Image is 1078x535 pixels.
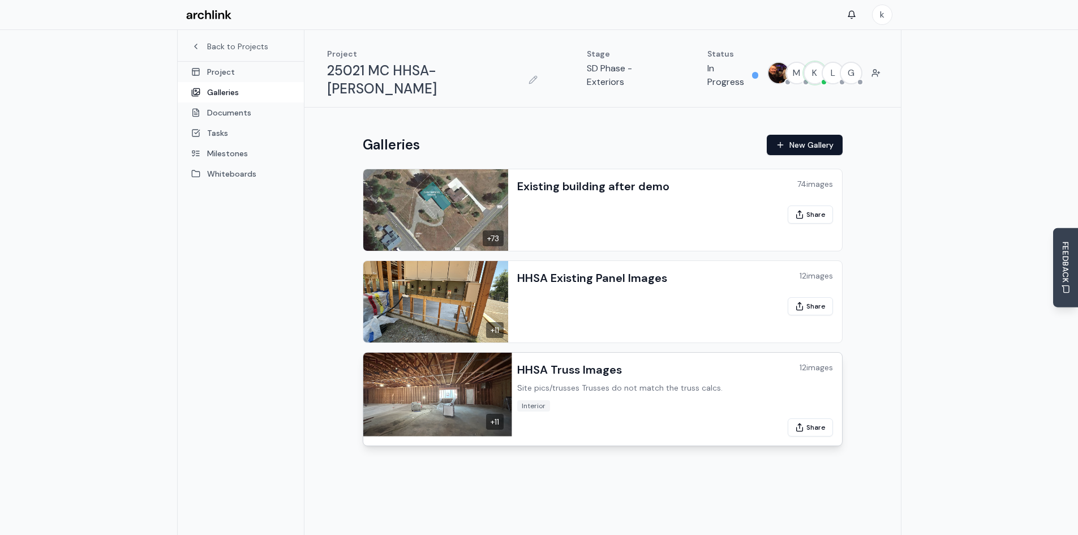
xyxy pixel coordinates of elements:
[486,322,504,338] div: + 11
[873,5,892,24] span: k
[363,169,508,251] img: Existing building after demo
[800,270,833,281] div: 12 images
[363,261,508,343] img: HHSA Existing Panel Images
[787,63,807,83] span: M
[186,10,231,20] img: Archlink
[800,362,833,373] div: 12 images
[359,350,512,436] img: HHSA Truss Images
[804,62,826,84] button: K
[587,48,662,59] p: Stage
[841,63,861,83] span: G
[483,230,504,246] div: + 73
[517,362,622,378] h3: HHSA Truss Images
[191,41,290,52] a: Back to Projects
[767,135,843,155] button: New Gallery
[178,123,304,143] a: Tasks
[788,297,833,315] button: Share
[327,62,521,98] h1: 25021 MC HHSA-[PERSON_NAME]
[517,270,667,286] h3: HHSA Existing Panel Images
[822,62,844,84] button: L
[840,62,862,84] button: G
[517,400,550,412] span: Interior
[517,178,669,194] h3: Existing building after demo
[363,260,843,343] a: HHSA Existing Panel Images+11HHSA Existing Panel Images12imagesShare
[178,164,304,184] a: Whiteboards
[788,418,833,436] button: Share
[587,62,662,89] p: SD Phase - Exteriors
[707,62,748,89] p: In Progress
[823,63,843,83] span: L
[768,63,789,83] img: MARC JONES
[178,143,304,164] a: Milestones
[788,206,833,224] button: Share
[805,63,825,83] span: K
[707,48,758,59] p: Status
[178,102,304,123] a: Documents
[767,62,790,84] button: MARC JONES
[1053,228,1078,307] button: Send Feedback
[178,62,304,82] a: Project
[363,136,420,154] h1: Galleries
[1060,241,1071,283] span: FEEDBACK
[178,82,304,102] a: Galleries
[785,62,808,84] button: M
[517,382,723,393] p: Site pics/trusses Trusses do not match the truss calcs.
[363,169,843,251] a: Existing building after demo+73Existing building after demo74imagesShare
[797,178,833,190] div: 74 images
[327,48,542,59] p: Project
[486,414,504,430] div: + 11
[363,352,843,446] a: HHSA Truss Images+11HHSA Truss ImagesSite pics/trusses Trusses do not match the truss calcs.12ima...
